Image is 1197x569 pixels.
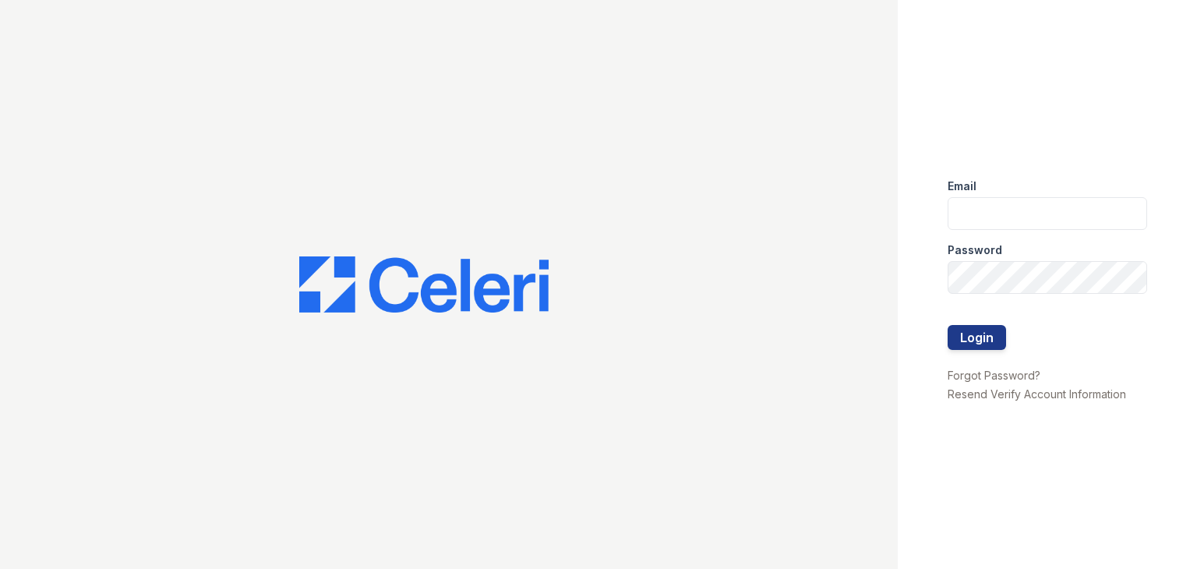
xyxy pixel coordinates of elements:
label: Email [948,178,976,194]
img: CE_Logo_Blue-a8612792a0a2168367f1c8372b55b34899dd931a85d93a1a3d3e32e68fde9ad4.png [299,256,549,313]
label: Password [948,242,1002,258]
button: Login [948,325,1006,350]
a: Resend Verify Account Information [948,387,1126,401]
a: Forgot Password? [948,369,1040,382]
